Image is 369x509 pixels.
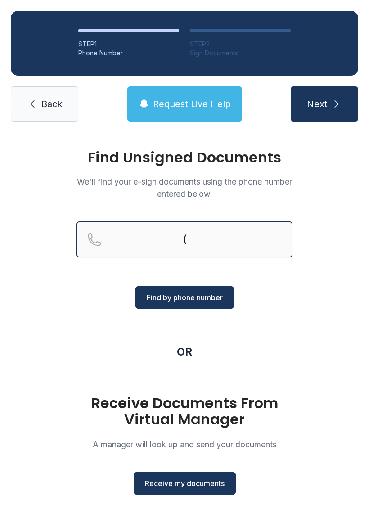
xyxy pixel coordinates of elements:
h1: Find Unsigned Documents [76,150,292,165]
span: Back [41,98,62,110]
div: STEP 1 [78,40,179,49]
div: Phone Number [78,49,179,58]
span: Next [307,98,328,110]
span: Find by phone number [147,292,223,303]
span: Receive my documents [145,478,225,489]
div: OR [177,345,192,359]
input: Reservation phone number [76,221,292,257]
p: We'll find your e-sign documents using the phone number entered below. [76,176,292,200]
div: STEP 2 [190,40,291,49]
span: Request Live Help [153,98,231,110]
p: A manager will look up and send your documents [76,438,292,450]
div: Sign Documents [190,49,291,58]
h1: Receive Documents From Virtual Manager [76,395,292,428]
